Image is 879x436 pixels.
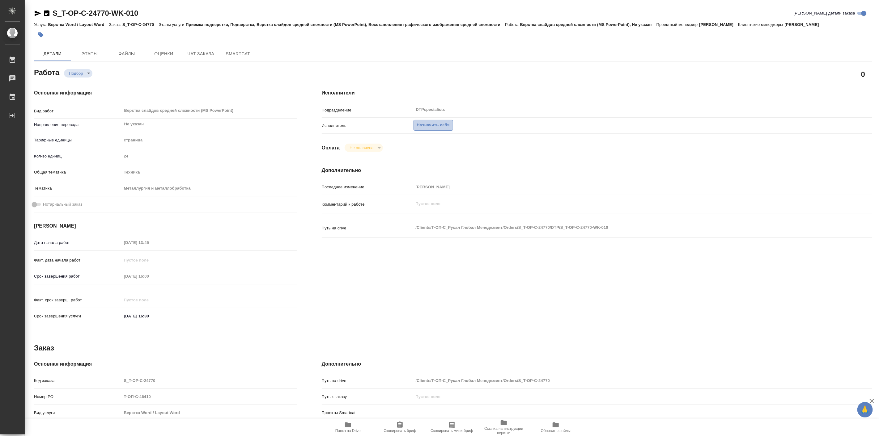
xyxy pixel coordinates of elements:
[34,273,122,279] p: Срок завершения работ
[414,392,826,401] input: Пустое поле
[478,419,530,436] button: Ссылка на инструкции верстки
[223,50,253,58] span: SmartCat
[345,144,383,152] div: Подбор
[122,238,176,247] input: Пустое поле
[34,169,122,175] p: Общая тематика
[431,429,473,433] span: Скопировать мини-бриф
[43,10,50,17] button: Скопировать ссылку
[794,10,855,16] span: [PERSON_NAME] детали заказа
[322,184,414,190] p: Последнее изменение
[159,22,186,27] p: Этапы услуги
[34,222,297,230] h4: [PERSON_NAME]
[785,22,824,27] p: [PERSON_NAME]
[348,145,375,150] button: Не оплачена
[112,50,142,58] span: Файлы
[426,419,478,436] button: Скопировать мини-бриф
[322,394,414,400] p: Путь к заказу
[67,71,85,76] button: Подбор
[34,343,54,353] h2: Заказ
[34,10,41,17] button: Скопировать ссылку для ЯМессенджера
[48,22,109,27] p: Верстка Word / Layout Word
[738,22,785,27] p: Клиентские менеджеры
[122,183,297,194] div: Металлургия и металлобработка
[34,137,122,143] p: Тарифные единицы
[122,408,297,417] input: Пустое поле
[34,108,122,114] p: Вид работ
[322,201,414,208] p: Комментарий к работе
[699,22,738,27] p: [PERSON_NAME]
[384,429,416,433] span: Скопировать бриф
[34,89,297,97] h4: Основная информация
[186,22,505,27] p: Приемка подверстки, Подверстка, Верстка слайдов средней сложности (MS PowerPoint), Восстановление...
[322,419,374,436] button: Папка на Drive
[122,167,297,178] div: Техника
[414,120,453,131] button: Назначить себя
[530,419,582,436] button: Обновить файлы
[64,69,92,78] div: Подбор
[322,360,872,368] h4: Дополнительно
[53,9,138,17] a: S_T-OP-C-24770-WK-010
[860,403,870,416] span: 🙏
[34,122,122,128] p: Направление перевода
[322,225,414,231] p: Путь на drive
[38,50,67,58] span: Детали
[34,66,59,78] h2: Работа
[122,296,176,304] input: Пустое поле
[122,135,297,145] div: страница
[34,313,122,319] p: Срок завершения услуги
[34,410,122,416] p: Вид услуги
[186,50,216,58] span: Чат заказа
[109,22,122,27] p: Заказ:
[122,272,176,281] input: Пустое поле
[34,185,122,191] p: Тематика
[122,376,297,385] input: Пустое поле
[75,50,104,58] span: Этапы
[34,360,297,368] h4: Основная информация
[414,376,826,385] input: Пустое поле
[34,297,122,303] p: Факт. срок заверш. работ
[322,410,414,416] p: Проекты Smartcat
[43,201,82,208] span: Нотариальный заказ
[34,22,48,27] p: Услуга
[414,182,826,191] input: Пустое поле
[322,89,872,97] h4: Исполнители
[322,144,340,152] h4: Оплата
[414,222,826,233] textarea: /Clients/Т-ОП-С_Русал Глобал Менеджмент/Orders/S_T-OP-C-24770/DTP/S_T-OP-C-24770-WK-010
[322,107,414,113] p: Подразделение
[34,257,122,263] p: Факт. дата начала работ
[861,69,865,79] h2: 0
[482,426,526,435] span: Ссылка на инструкции верстки
[122,312,176,321] input: ✎ Введи что-нибудь
[122,152,297,161] input: Пустое поле
[122,22,159,27] p: S_T-OP-C-24770
[374,419,426,436] button: Скопировать бриф
[34,394,122,400] p: Номер РО
[34,378,122,384] p: Код заказа
[417,122,450,129] span: Назначить себя
[34,28,48,42] button: Добавить тэг
[505,22,520,27] p: Работа
[656,22,699,27] p: Проектный менеджер
[322,378,414,384] p: Путь на drive
[541,429,571,433] span: Обновить файлы
[322,167,872,174] h4: Дополнительно
[34,153,122,159] p: Кол-во единиц
[520,22,656,27] p: Верстка слайдов средней сложности (MS PowerPoint), Не указан
[122,392,297,401] input: Пустое поле
[857,402,873,417] button: 🙏
[335,429,361,433] span: Папка на Drive
[149,50,179,58] span: Оценки
[34,240,122,246] p: Дата начала работ
[122,256,176,265] input: Пустое поле
[322,123,414,129] p: Исполнитель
